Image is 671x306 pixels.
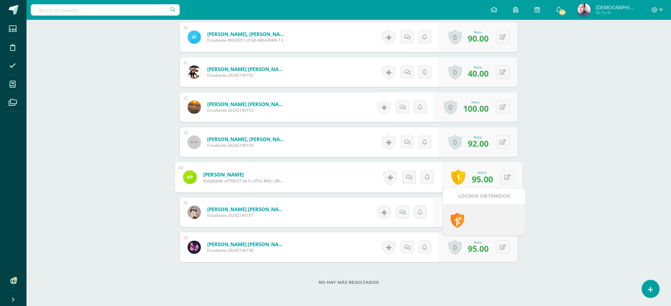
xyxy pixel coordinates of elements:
span: 40.00 [468,68,489,79]
div: Nota: [468,65,489,69]
div: Logros obtenidos [443,188,526,204]
span: Mi Perfil [596,10,636,16]
span: 100.00 [463,103,489,114]
img: 18f3a78b63fe39c949bcb4705dcb251c.png [188,30,201,44]
div: Nota: [468,135,489,139]
span: [DEMOGRAPHIC_DATA] [596,4,636,11]
img: 17c4ca414f13868674195da444756e6b.png [188,241,201,254]
div: Nota: [468,240,489,245]
span: Estudiante 2024Z140154 [207,142,287,148]
div: Nota: [472,170,493,174]
a: [PERSON_NAME] [PERSON_NAME] [207,206,287,212]
img: f6a76ab6e1767c5ad12ac6d5a93c8c15.png [188,65,201,79]
span: 558 [559,9,566,16]
span: 92.00 [468,138,489,149]
span: 95.00 [468,243,489,254]
img: bb97c0accd75fe6aba3753b3e15f42da.png [578,3,591,17]
img: 45x45 [188,135,201,149]
span: 90.00 [468,33,489,44]
img: cb89b70388d8e52da844a643814680be.png [188,206,201,219]
a: 0 [449,64,462,80]
a: [PERSON_NAME], [PERSON_NAME] [207,31,287,37]
input: Busca un usuario... [31,4,180,16]
img: c8c1b90bdaaf999eccabc2a6fd582b9f.png [183,170,197,184]
label: No hay más resultados [180,280,518,285]
a: [PERSON_NAME] [PERSON_NAME] [207,241,287,248]
a: 0 [449,29,462,45]
a: 0 [449,240,462,255]
div: Nota: [463,100,489,104]
div: Nota: [468,30,489,34]
span: 95.00 [472,173,493,184]
a: [PERSON_NAME] [PERSON_NAME] [207,66,287,72]
span: Estudiante ef7f9937-6e1c-455c-866c-dfbc394c0192 [203,178,285,184]
span: Estudiante 86b3f351-d1b8-486d-8d06-137fb6b6c5c5 [207,37,287,43]
a: [PERSON_NAME] [PERSON_NAME] [207,101,287,107]
span: Estudiante 2024Z140152 [207,72,287,78]
span: Estudiante 2024Z140153 [207,107,287,113]
a: [PERSON_NAME], [PERSON_NAME] [207,136,287,142]
a: 1 [452,170,465,185]
img: fbb0bfe7615fc5af489882a92e203bf3.png [188,100,201,114]
span: Estudiante 2024Z140158 [207,248,287,253]
a: [PERSON_NAME] [203,171,285,178]
a: 0 [449,134,462,150]
span: Estudiante 2024Z140157 [207,212,287,218]
a: 0 [444,99,457,115]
